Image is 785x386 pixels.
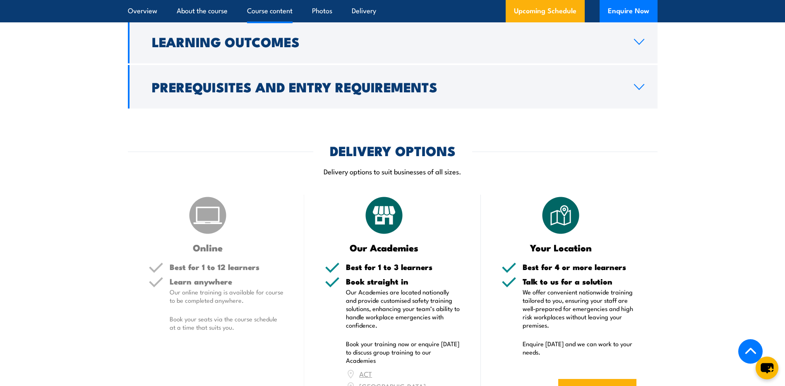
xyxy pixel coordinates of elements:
p: Enquire [DATE] and we can work to your needs. [523,340,637,356]
h5: Learn anywhere [170,277,284,285]
p: Delivery options to suit businesses of all sizes. [128,166,658,176]
h3: Your Location [502,243,620,252]
h5: Best for 1 to 3 learners [346,263,460,271]
p: Book your seats via the course schedule at a time that suits you. [170,315,284,331]
h2: Prerequisites and Entry Requirements [152,81,621,92]
h5: Best for 1 to 12 learners [170,263,284,271]
h3: Our Academies [325,243,444,252]
h2: DELIVERY OPTIONS [330,145,456,156]
a: Learning Outcomes [128,20,658,63]
h5: Talk to us for a solution [523,277,637,285]
p: We offer convenient nationwide training tailored to you, ensuring your staff are well-prepared fo... [523,288,637,329]
p: Our online training is available for course to be completed anywhere. [170,288,284,304]
button: chat-button [756,357,778,379]
p: Book your training now or enquire [DATE] to discuss group training to our Academies [346,340,460,364]
h3: Online [149,243,267,252]
p: Our Academies are located nationally and provide customised safety training solutions, enhancing ... [346,288,460,329]
h5: Book straight in [346,277,460,285]
h5: Best for 4 or more learners [523,263,637,271]
h2: Learning Outcomes [152,36,621,47]
a: Prerequisites and Entry Requirements [128,65,658,109]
